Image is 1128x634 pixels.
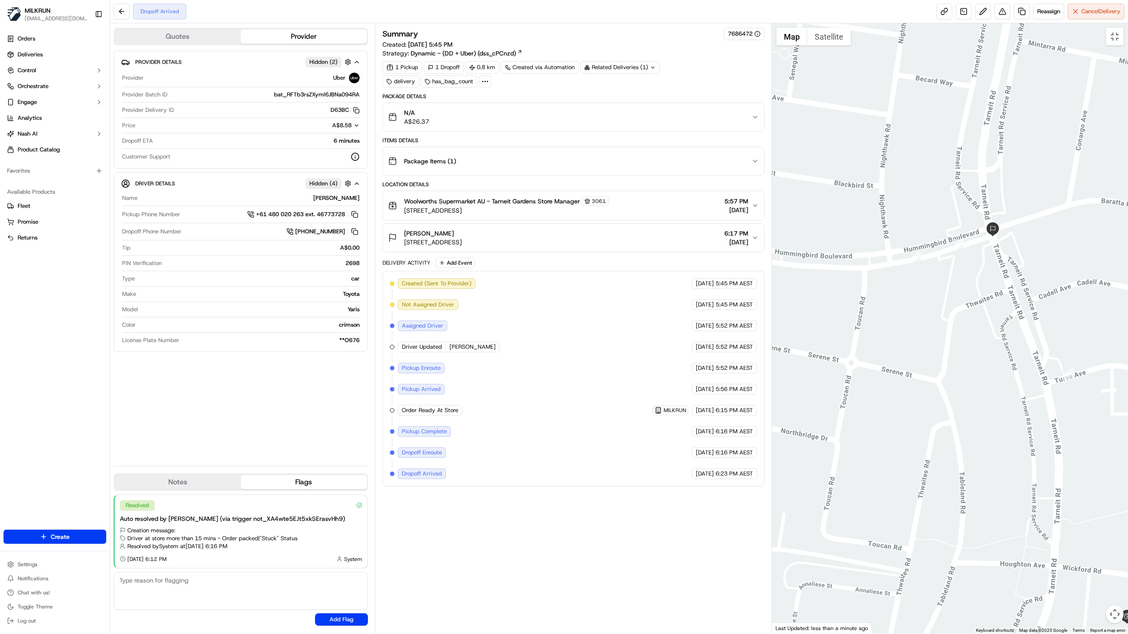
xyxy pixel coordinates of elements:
[4,48,106,62] a: Deliveries
[4,586,106,599] button: Chat with us!
[330,106,360,114] button: D63BC
[382,40,453,49] span: Created:
[411,49,516,58] span: Dynamic - (DD + Uber) (dss_cPCnzd)
[18,130,37,138] span: Nash AI
[716,385,753,393] span: 5:56 PM AEST
[141,306,360,313] div: Yaris
[140,290,360,298] div: Toyota
[25,15,88,22] button: [EMAIL_ADDRESS][DOMAIN_NAME]
[4,164,106,178] div: Favorites
[4,127,106,141] button: Nash AI
[4,615,106,627] button: Log out
[728,30,761,38] button: 7686472
[295,228,345,236] span: [PHONE_NUMBER]
[724,229,748,238] span: 6:17 PM
[309,180,338,188] span: Hidden ( 4 )
[383,147,764,175] button: Package Items (1)
[7,218,103,226] a: Promise
[404,229,454,238] span: [PERSON_NAME]
[382,49,523,58] div: Strategy:
[592,198,606,205] span: 3061
[4,32,106,46] a: Orders
[18,114,42,122] span: Analytics
[309,58,338,66] span: Hidden ( 2 )
[51,532,70,541] span: Create
[4,111,106,125] a: Analytics
[404,238,462,247] span: [STREET_ADDRESS]
[724,238,748,247] span: [DATE]
[724,197,748,206] span: 5:57 PM
[122,275,135,283] span: Type
[436,258,475,268] button: Add Event
[696,364,714,372] span: [DATE]
[4,143,106,157] a: Product Catalog
[127,527,175,534] span: Creation message:
[18,202,30,210] span: Fleet
[580,61,660,74] div: Related Deliveries (1)
[18,234,37,242] span: Returns
[138,275,360,283] div: car
[120,500,155,511] div: Resolved
[383,103,764,131] button: N/AA$26.37
[1081,7,1121,15] span: Cancel Delivery
[18,589,50,596] span: Chat with us!
[18,218,38,226] span: Promise
[115,29,241,44] button: Quotes
[402,449,442,457] span: Dropoff Enroute
[1033,4,1064,19] button: Reassign
[716,343,753,351] span: 5:52 PM AEST
[772,623,872,634] div: Last Updated: less than a minute ago
[135,59,182,66] span: Provider Details
[139,321,360,329] div: crimson
[122,259,162,267] span: PIN Verification
[180,542,227,550] span: at [DATE] 6:16 PM
[18,98,37,106] span: Engage
[122,210,180,218] span: Pickup Phone Number
[122,74,144,82] span: Provider
[122,122,135,129] span: Price
[449,343,496,351] span: [PERSON_NAME]
[696,280,714,288] span: [DATE]
[122,244,130,252] span: Tip
[120,514,362,523] div: Auto resolved by [PERSON_NAME] (via trigger not_XA4wte5EJt5xkSErasvHh9)
[121,176,360,191] button: Driver DetailsHidden (4)
[122,194,137,202] span: Name
[1062,368,1074,380] div: 1
[274,91,360,99] span: bat_RFTb3rsZXyml6JBNa094RA
[4,558,106,571] button: Settings
[716,364,753,372] span: 5:52 PM AEST
[382,61,422,74] div: 1 Pickup
[18,575,48,582] span: Notifications
[465,61,499,74] div: 0.8 km
[402,301,454,309] span: Not Assigned Driver
[18,66,36,74] span: Control
[122,321,136,329] span: Color
[952,239,964,251] div: 12
[1019,628,1067,633] span: Map data ©2025 Google
[256,210,345,218] span: +61 480 020 263 ext. 46773728
[383,224,764,252] button: [PERSON_NAME][STREET_ADDRESS]6:17 PM[DATE]
[402,280,471,288] span: Created (Sent To Provider)
[716,406,753,414] span: 6:15 PM AEST
[122,306,138,313] span: Model
[696,428,714,435] span: [DATE]
[7,202,103,210] a: Fleet
[4,63,106,77] button: Control
[716,322,753,330] span: 5:52 PM AEST
[135,180,175,187] span: Driver Details
[696,322,714,330] span: [DATE]
[402,385,441,393] span: Pickup Arrived
[127,556,167,563] span: [DATE] 6:12 PM
[696,470,714,478] span: [DATE]
[18,146,60,154] span: Product Catalog
[402,343,442,351] span: Driver Updated
[134,244,360,252] div: A$0.00
[402,364,441,372] span: Pickup Enroute
[421,75,477,88] div: has_bag_count
[241,475,367,489] button: Flags
[25,6,51,15] button: MILKRUN
[18,617,36,624] span: Log out
[976,627,1014,634] button: Keyboard shortcuts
